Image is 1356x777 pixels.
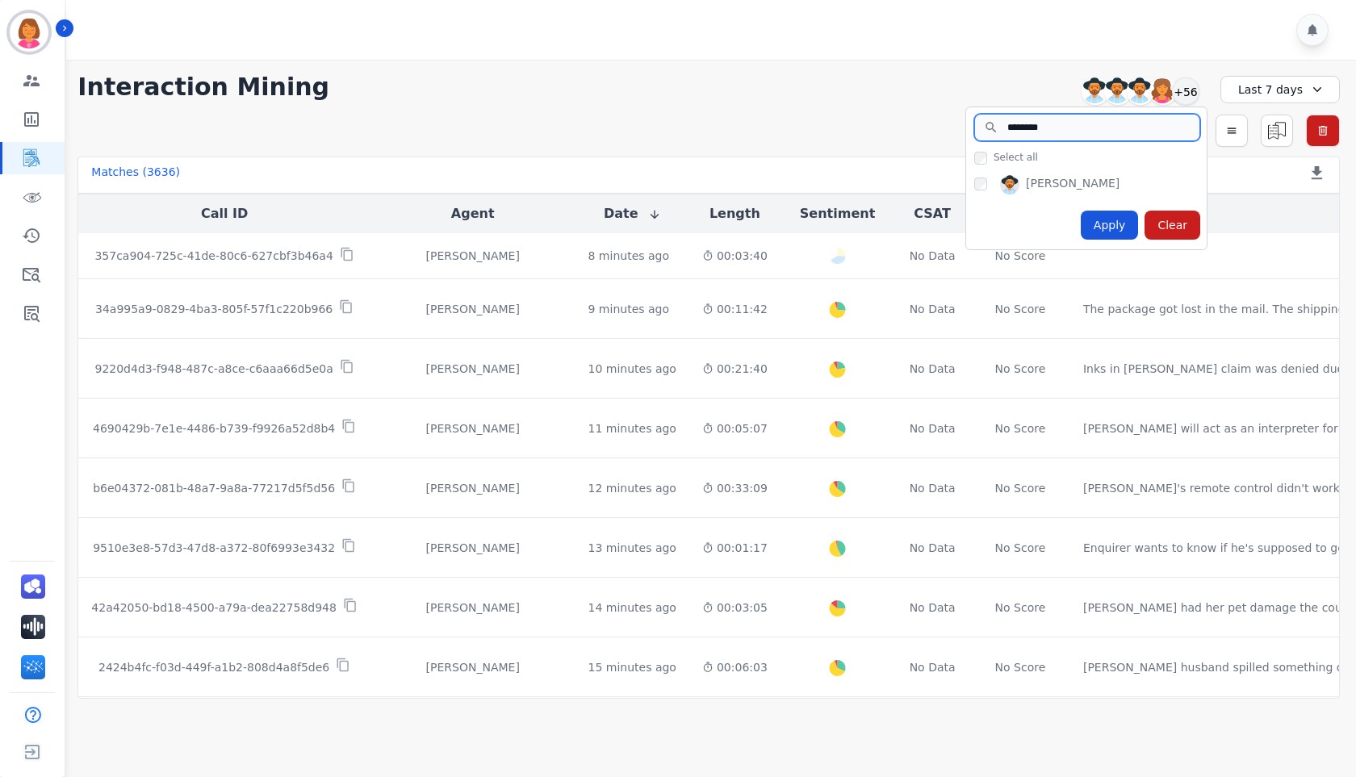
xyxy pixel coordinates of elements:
[77,73,329,102] h1: Interaction Mining
[604,204,661,223] button: Date
[201,204,248,223] button: Call ID
[995,599,1046,616] div: No Score
[588,599,676,616] div: 14 minutes ago
[907,361,957,377] div: No Data
[383,420,563,437] div: [PERSON_NAME]
[702,599,768,616] div: 00:03:05
[451,204,495,223] button: Agent
[10,13,48,52] img: Bordered avatar
[995,301,1046,317] div: No Score
[383,248,563,264] div: [PERSON_NAME]
[383,540,563,556] div: [PERSON_NAME]
[93,420,335,437] p: 4690429b-7e1e-4486-b739-f9926a52d8b4
[91,164,180,186] div: Matches ( 3636 )
[907,480,957,496] div: No Data
[907,599,957,616] div: No Data
[907,659,957,675] div: No Data
[98,659,329,675] p: 2424b4fc-f03d-449f-a1b2-808d4a8f5de6
[995,248,1046,264] div: No Score
[907,420,957,437] div: No Data
[94,361,333,377] p: 9220d4d3-f948-487c-a8ce-c6aaa66d5e0a
[709,204,760,223] button: Length
[995,540,1046,556] div: No Score
[800,204,875,223] button: Sentiment
[1220,76,1340,103] div: Last 7 days
[588,420,676,437] div: 11 minutes ago
[383,361,563,377] div: [PERSON_NAME]
[1081,211,1139,240] div: Apply
[702,301,768,317] div: 00:11:42
[702,540,768,556] div: 00:01:17
[1145,211,1200,240] div: Clear
[994,151,1038,164] span: Select all
[702,480,768,496] div: 00:33:09
[95,301,333,317] p: 34a995a9-0829-4ba3-805f-57f1c220b966
[702,361,768,377] div: 00:21:40
[383,301,563,317] div: [PERSON_NAME]
[702,659,768,675] div: 00:06:03
[588,361,676,377] div: 10 minutes ago
[383,480,563,496] div: [PERSON_NAME]
[907,540,957,556] div: No Data
[588,540,676,556] div: 13 minutes ago
[907,248,957,264] div: No Data
[907,301,957,317] div: No Data
[93,480,335,496] p: b6e04372-081b-48a7-9a8a-77217d5f5d56
[93,540,335,556] p: 9510e3e8-57d3-47d8-a372-80f6993e3432
[1172,77,1199,105] div: +56
[91,599,337,616] p: 42a42050-bd18-4500-a79a-dea22758d948
[702,248,768,264] div: 00:03:40
[995,420,1046,437] div: No Score
[1026,175,1120,194] div: [PERSON_NAME]
[588,480,676,496] div: 12 minutes ago
[995,480,1046,496] div: No Score
[94,248,333,264] p: 357ca904-725c-41de-80c6-627cbf3b46a4
[995,361,1046,377] div: No Score
[383,599,563,616] div: [PERSON_NAME]
[588,301,670,317] div: 9 minutes ago
[914,204,951,223] button: CSAT
[995,659,1046,675] div: No Score
[702,420,768,437] div: 00:05:07
[588,248,670,264] div: 8 minutes ago
[588,659,676,675] div: 15 minutes ago
[383,659,563,675] div: [PERSON_NAME]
